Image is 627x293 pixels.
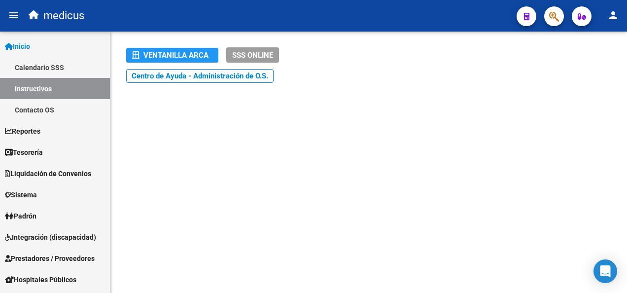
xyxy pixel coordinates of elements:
[5,126,40,137] span: Reportes
[607,9,619,21] mat-icon: person
[5,147,43,158] span: Tesorería
[5,232,96,243] span: Integración (discapacidad)
[5,253,95,264] span: Prestadores / Proveedores
[232,51,273,60] span: SSS ONLINE
[5,274,76,285] span: Hospitales Públicos
[226,47,279,63] button: SSS ONLINE
[593,259,617,283] div: Open Intercom Messenger
[126,48,218,63] button: Ventanilla ARCA
[43,5,84,27] span: medicus
[5,41,30,52] span: Inicio
[5,168,91,179] span: Liquidación de Convenios
[126,69,274,83] a: Centro de Ayuda - Administración de O.S.
[132,48,212,63] div: Ventanilla ARCA
[8,9,20,21] mat-icon: menu
[5,211,36,221] span: Padrón
[5,189,37,200] span: Sistema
